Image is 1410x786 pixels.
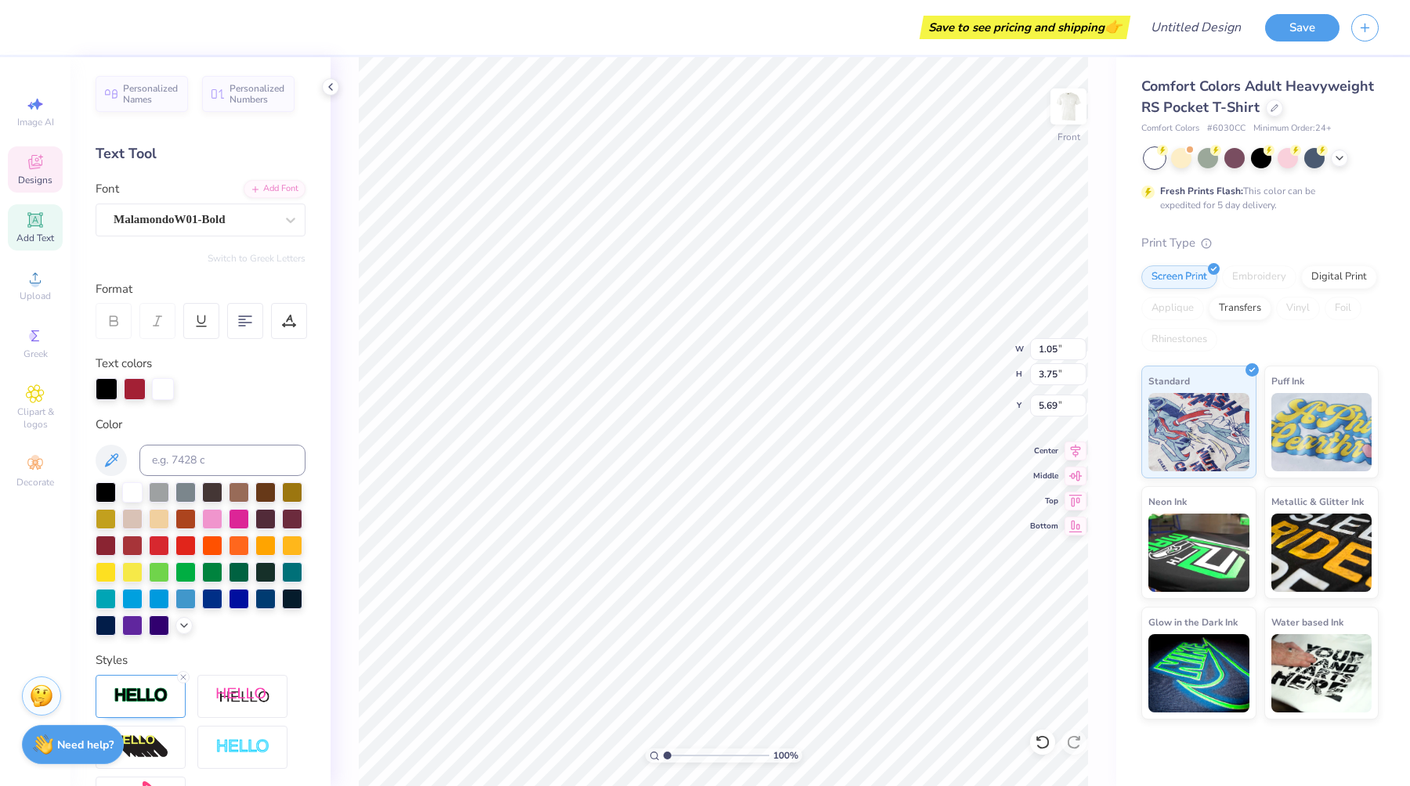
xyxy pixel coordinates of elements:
img: Front [1053,91,1084,122]
span: Glow in the Dark Ink [1148,614,1238,630]
span: Puff Ink [1271,373,1304,389]
span: Neon Ink [1148,493,1187,510]
span: Upload [20,290,51,302]
input: e.g. 7428 c [139,445,305,476]
strong: Need help? [57,737,114,752]
img: Neon Ink [1148,514,1249,592]
img: Standard [1148,393,1249,471]
div: Foil [1325,297,1361,320]
button: Switch to Greek Letters [208,252,305,265]
div: Embroidery [1222,265,1296,289]
span: Personalized Names [123,83,179,105]
span: Middle [1030,471,1058,481]
div: Save to see pricing and shipping [924,16,1126,39]
div: Applique [1141,297,1204,320]
div: Front [1057,130,1080,144]
span: 100 % [773,748,798,763]
input: Untitled Design [1138,12,1253,43]
span: Image AI [17,116,54,128]
span: Comfort Colors Adult Heavyweight RS Pocket T-Shirt [1141,77,1374,117]
div: Transfers [1209,297,1271,320]
div: This color can be expedited for 5 day delivery. [1160,184,1353,212]
span: Personalized Numbers [230,83,285,105]
span: Comfort Colors [1141,122,1199,135]
img: Negative Space [215,738,270,756]
img: Metallic & Glitter Ink [1271,514,1372,592]
div: Styles [96,651,305,669]
label: Font [96,180,119,198]
span: 👉 [1104,17,1122,36]
span: Greek [23,348,48,360]
span: Add Text [16,232,54,244]
div: Format [96,280,307,298]
strong: Fresh Prints Flash: [1160,185,1243,197]
div: Print Type [1141,234,1379,252]
span: Clipart & logos [8,406,63,431]
span: # 6030CC [1207,122,1245,135]
img: Stroke [114,687,168,705]
div: Color [96,416,305,434]
div: Add Font [244,180,305,198]
span: Designs [18,174,52,186]
div: Rhinestones [1141,328,1217,352]
img: Puff Ink [1271,393,1372,471]
div: Text Tool [96,143,305,164]
div: Digital Print [1301,265,1377,289]
img: Water based Ink [1271,634,1372,712]
label: Text colors [96,355,152,373]
img: Shadow [215,687,270,706]
span: Center [1030,445,1058,456]
span: Minimum Order: 24 + [1253,122,1332,135]
span: Top [1030,496,1058,507]
span: Water based Ink [1271,614,1343,630]
img: Glow in the Dark Ink [1148,634,1249,712]
button: Save [1265,14,1339,41]
span: Standard [1148,373,1190,389]
img: 3d Illusion [114,734,168,759]
span: Bottom [1030,521,1058,532]
span: Metallic & Glitter Ink [1271,493,1364,510]
span: Decorate [16,476,54,489]
div: Screen Print [1141,265,1217,289]
div: Vinyl [1276,297,1320,320]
